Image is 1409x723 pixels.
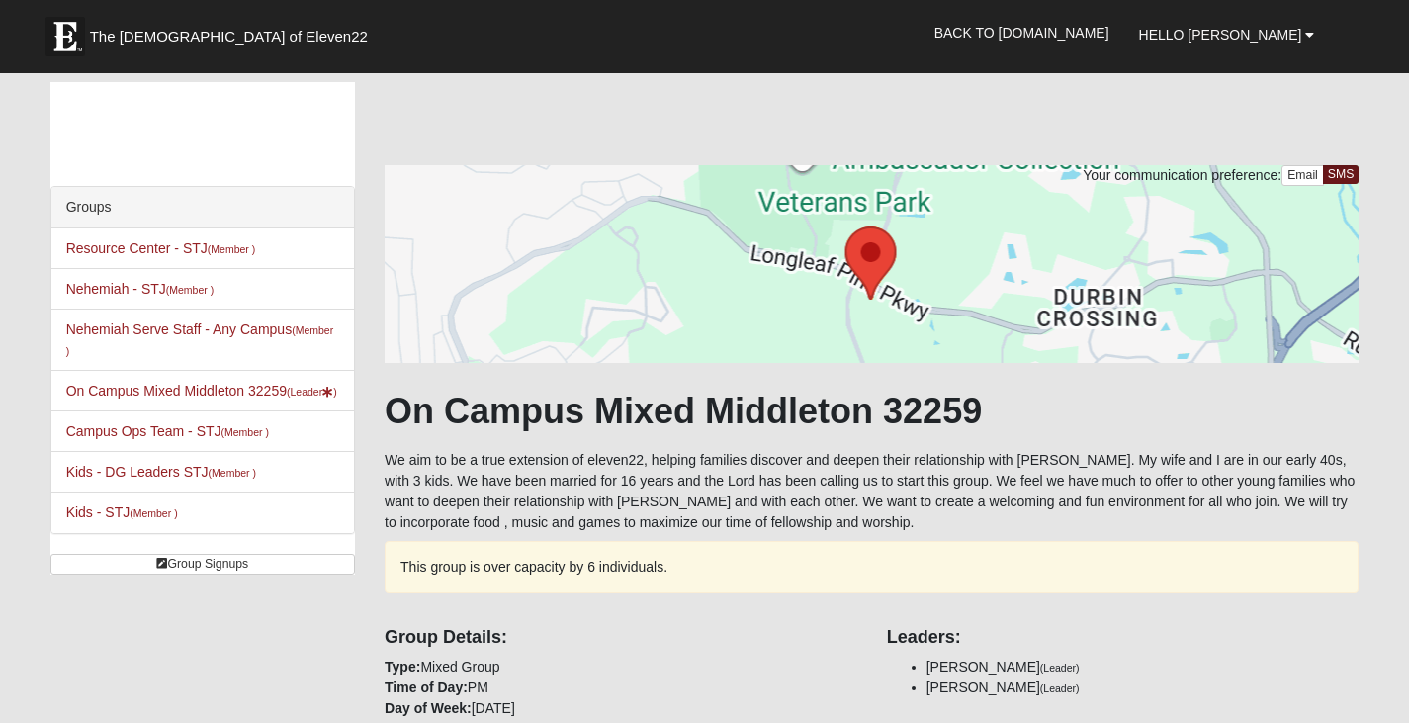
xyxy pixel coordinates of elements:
strong: Time of Day: [385,679,468,695]
strong: Type: [385,659,420,675]
a: Nehemiah - STJ(Member ) [66,281,215,297]
h4: Leaders: [887,627,1360,649]
div: This group is over capacity by 6 individuals. [385,541,1359,593]
span: The [DEMOGRAPHIC_DATA] of Eleven22 [90,27,368,46]
a: Kids - DG Leaders STJ(Member ) [66,464,256,480]
span: Hello [PERSON_NAME] [1139,27,1302,43]
small: (Member ) [208,243,255,255]
a: SMS [1323,165,1360,184]
small: (Leader) [1040,662,1080,674]
a: Resource Center - STJ(Member ) [66,240,256,256]
h1: On Campus Mixed Middleton 32259 [385,390,1359,432]
a: Email [1281,165,1324,186]
a: Kids - STJ(Member ) [66,504,178,520]
small: (Leader ) [287,386,337,398]
h4: Group Details: [385,627,857,649]
img: Eleven22 logo [45,17,85,56]
a: Campus Ops Team - STJ(Member ) [66,423,269,439]
small: (Member ) [130,507,177,519]
li: [PERSON_NAME] [926,678,1360,698]
a: Hello [PERSON_NAME] [1124,10,1330,59]
small: (Member ) [209,467,256,479]
a: On Campus Mixed Middleton 32259(Leader) [66,383,337,399]
li: [PERSON_NAME] [926,657,1360,678]
a: Nehemiah Serve Staff - Any Campus(Member ) [66,321,334,358]
small: (Member ) [221,426,269,438]
a: Group Signups [50,554,355,575]
div: Groups [51,187,354,228]
small: (Leader) [1040,682,1080,694]
a: Back to [DOMAIN_NAME] [920,8,1124,57]
span: Your communication preference: [1083,167,1281,183]
small: (Member ) [166,284,214,296]
a: The [DEMOGRAPHIC_DATA] of Eleven22 [36,7,431,56]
